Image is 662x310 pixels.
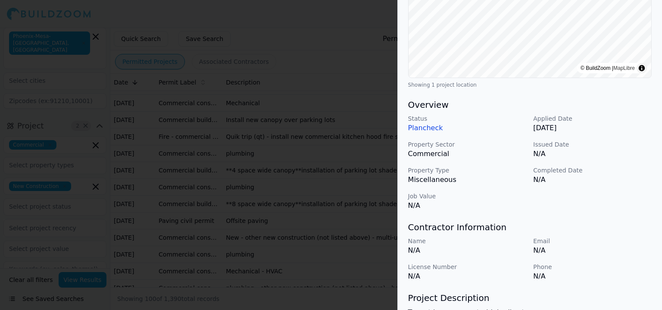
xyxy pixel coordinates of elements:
[408,114,527,123] p: Status
[408,123,527,133] p: Plancheck
[408,245,527,256] p: N/A
[408,237,527,245] p: Name
[408,166,527,175] p: Property Type
[533,175,652,185] p: N/A
[408,221,652,233] h3: Contractor Information
[408,99,652,111] h3: Overview
[408,140,527,149] p: Property Sector
[533,166,652,175] p: Completed Date
[533,114,652,123] p: Applied Date
[408,200,527,211] p: N/A
[408,192,527,200] p: Job Value
[408,81,652,88] div: Showing 1 project location
[637,63,647,73] summary: Toggle attribution
[408,263,527,271] p: License Number
[581,64,635,72] div: © BuildZoom |
[533,149,652,159] p: N/A
[533,245,652,256] p: N/A
[533,263,652,271] p: Phone
[408,292,652,304] h3: Project Description
[408,271,527,282] p: N/A
[613,65,635,71] a: MapLibre
[408,175,527,185] p: Miscellaneous
[533,271,652,282] p: N/A
[533,123,652,133] p: [DATE]
[533,237,652,245] p: Email
[533,140,652,149] p: Issued Date
[408,149,527,159] p: Commercial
